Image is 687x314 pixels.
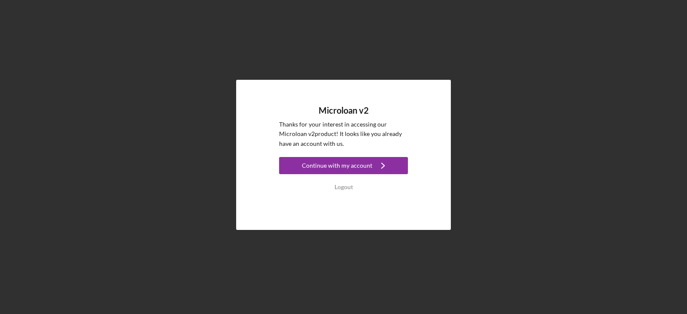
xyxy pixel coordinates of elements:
div: Continue with my account [302,157,372,174]
div: Logout [334,178,353,196]
button: Continue with my account [279,157,408,174]
p: Thanks for your interest in accessing our Microloan v2 product! It looks like you already have an... [279,120,408,148]
a: Continue with my account [279,157,408,176]
button: Logout [279,178,408,196]
h4: Microloan v2 [319,106,369,115]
